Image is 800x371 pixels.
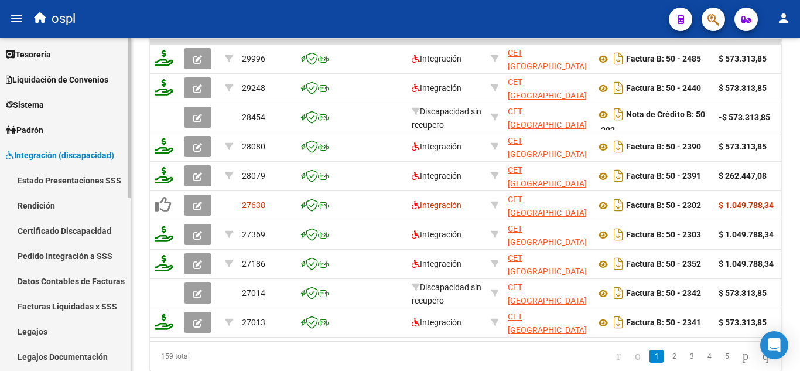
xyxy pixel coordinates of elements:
strong: Nota de Crédito B: 50 - 202 [596,110,705,135]
strong: Factura B: 50 - 2341 [626,318,701,328]
span: Liquidación de Convenios [6,73,108,86]
span: CET [GEOGRAPHIC_DATA] S.A. [508,282,587,319]
i: Descargar documento [611,196,626,215]
strong: $ 573.313,85 [719,54,767,63]
span: CET [GEOGRAPHIC_DATA] S.A. [508,107,587,143]
a: 2 [667,350,681,363]
span: Discapacidad sin recupero [412,282,481,305]
span: Sistema [6,98,44,111]
i: Descargar documento [611,166,626,185]
a: 1 [649,350,664,363]
span: Integración [412,83,461,93]
strong: Factura B: 50 - 2342 [626,289,701,298]
div: 30714796875 [508,76,586,100]
span: 27014 [242,288,265,298]
li: page 4 [700,346,718,366]
mat-icon: menu [9,11,23,25]
i: Descargar documento [611,49,626,68]
i: Descargar documento [611,105,626,124]
a: go to first page [611,350,626,363]
strong: $ 1.049.788,34 [719,259,774,268]
div: 30714796875 [508,164,586,188]
span: Tesorería [6,48,51,61]
span: Integración [412,171,461,181]
div: 30714796875 [508,310,586,335]
li: page 1 [648,346,665,366]
div: 159 total [150,342,274,371]
strong: $ 262.447,08 [719,171,767,181]
span: 28080 [242,142,265,151]
a: go to next page [737,350,754,363]
div: Open Intercom Messenger [760,331,788,359]
span: 27013 [242,318,265,327]
span: ospl [52,6,76,32]
i: Descargar documento [611,284,626,302]
span: CET [GEOGRAPHIC_DATA] S.A. [508,195,587,231]
i: Descargar documento [611,137,626,156]
span: 27638 [242,200,265,210]
span: Discapacidad sin recupero [412,107,481,130]
span: Integración [412,142,461,151]
div: 30714796875 [508,134,586,159]
span: Integración [412,200,461,210]
strong: $ 573.313,85 [719,83,767,93]
strong: $ 573.313,85 [719,318,767,327]
strong: Factura B: 50 - 2391 [626,172,701,181]
div: 30714796875 [508,251,586,276]
a: go to previous page [630,350,646,363]
div: 30714796875 [508,281,586,305]
strong: $ 573.313,85 [719,288,767,298]
strong: Factura B: 50 - 2303 [626,230,701,240]
a: go to last page [757,350,774,363]
i: Descargar documento [611,254,626,273]
div: 30714796875 [508,193,586,217]
span: Integración [412,54,461,63]
span: CET [GEOGRAPHIC_DATA] S.A. [508,253,587,290]
span: Integración [412,259,461,268]
a: 4 [702,350,716,363]
a: 5 [720,350,734,363]
span: 29248 [242,83,265,93]
strong: Factura B: 50 - 2302 [626,201,701,210]
span: 27369 [242,230,265,239]
strong: Factura B: 50 - 2390 [626,142,701,152]
div: 30714796875 [508,222,586,247]
span: Integración [412,318,461,327]
span: Padrón [6,124,43,137]
strong: $ 1.049.788,34 [719,200,774,210]
span: 27186 [242,259,265,268]
span: CET [GEOGRAPHIC_DATA] S.A. [508,312,587,348]
span: Integración (discapacidad) [6,149,114,162]
span: Integración [412,230,461,239]
span: CET [GEOGRAPHIC_DATA] S.A. [508,165,587,202]
a: 3 [685,350,699,363]
span: CET [GEOGRAPHIC_DATA] S.A. [508,77,587,114]
span: 28079 [242,171,265,181]
i: Descargar documento [611,313,626,332]
li: page 3 [683,346,700,366]
mat-icon: person [777,11,791,25]
span: 29996 [242,54,265,63]
strong: -$ 573.313,85 [719,113,770,122]
strong: Factura B: 50 - 2352 [626,260,701,269]
div: 30714796875 [508,105,586,130]
strong: $ 573.313,85 [719,142,767,151]
span: CET [GEOGRAPHIC_DATA] S.A. [508,136,587,172]
div: 30714796875 [508,46,586,71]
li: page 5 [718,346,736,366]
strong: Factura B: 50 - 2440 [626,84,701,93]
span: CET [GEOGRAPHIC_DATA] S.A. [508,48,587,84]
i: Descargar documento [611,225,626,244]
li: page 2 [665,346,683,366]
i: Descargar documento [611,79,626,97]
strong: Factura B: 50 - 2485 [626,55,701,64]
strong: $ 1.049.788,34 [719,230,774,239]
span: 28454 [242,113,265,122]
span: CET [GEOGRAPHIC_DATA] S.A. [508,224,587,260]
